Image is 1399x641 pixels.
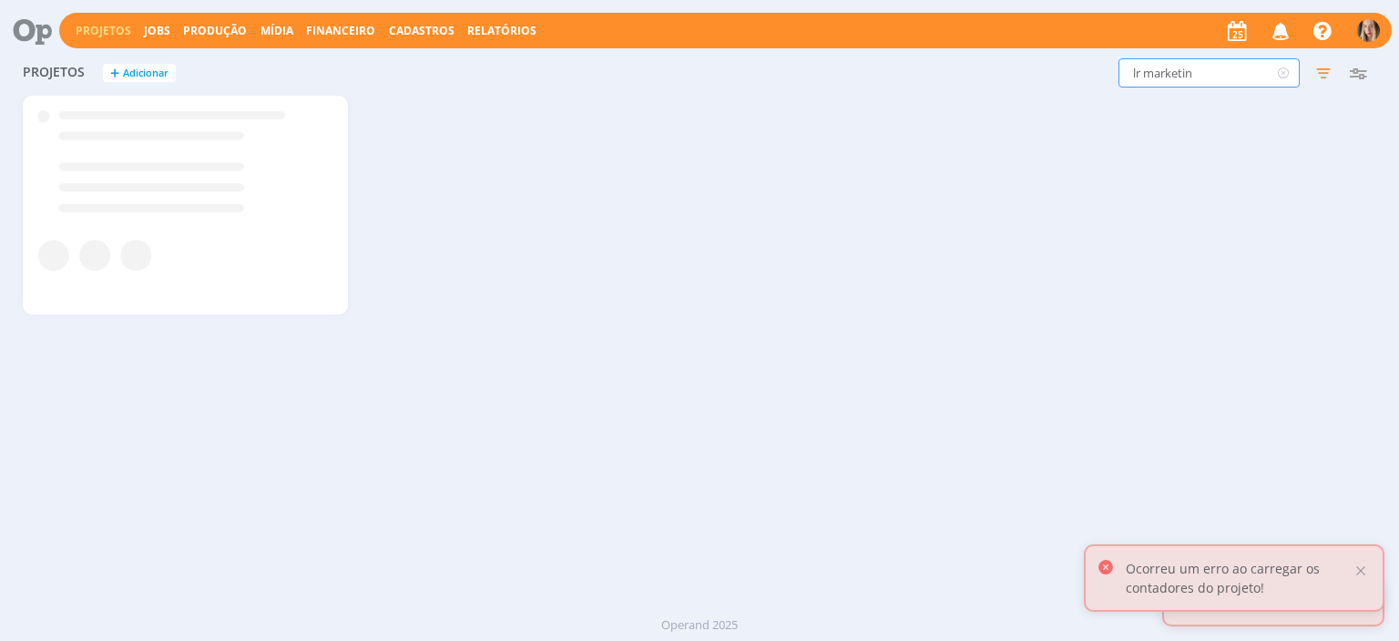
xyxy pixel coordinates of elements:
[1126,559,1352,597] p: Ocorreu um erro ao carregar os contadores do projeto!
[138,24,176,38] button: Jobs
[103,64,176,83] button: +Adicionar
[110,64,119,83] span: +
[1118,58,1300,88] input: Busca
[178,24,252,38] button: Produção
[123,67,168,79] span: Adicionar
[306,23,375,38] a: Financeiro
[23,65,85,80] span: Projetos
[1356,15,1381,47] button: T
[255,24,299,38] button: Mídia
[76,23,131,38] a: Projetos
[383,24,460,38] button: Cadastros
[260,23,293,38] a: Mídia
[144,23,170,38] a: Jobs
[389,23,454,38] span: Cadastros
[1357,19,1380,42] img: T
[301,24,381,38] button: Financeiro
[467,23,536,38] a: Relatórios
[183,23,247,38] a: Produção
[70,24,137,38] button: Projetos
[462,24,542,38] button: Relatórios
